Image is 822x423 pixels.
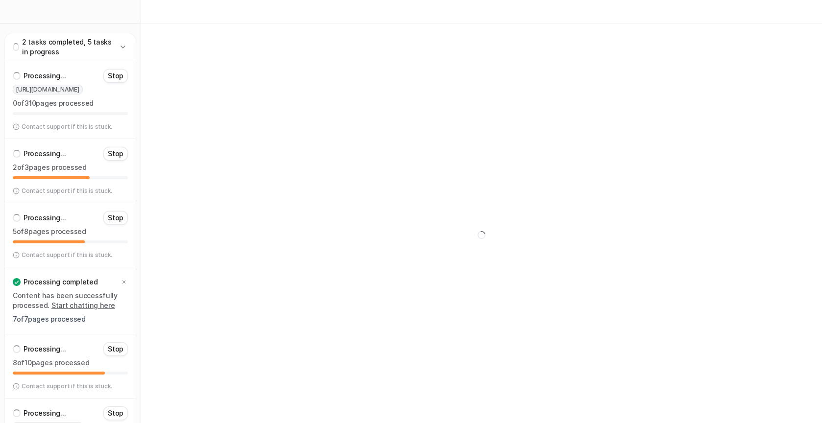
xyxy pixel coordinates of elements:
p: Contact support if this is stuck. [22,251,112,259]
p: Contact support if this is stuck. [22,123,112,131]
p: Contact support if this is stuck. [22,382,112,390]
p: Stop [108,213,123,223]
p: Processing... [24,213,66,223]
p: 2 tasks completed, 5 tasks in progress [22,37,118,57]
p: Stop [108,71,123,81]
span: [URL][DOMAIN_NAME] [13,85,83,94]
p: 5 of 8 pages processed [13,227,128,236]
p: 0 of 310 pages processed [13,98,128,108]
p: Stop [108,149,123,159]
button: Stop [103,147,128,161]
p: Stop [108,408,123,418]
p: 8 of 10 pages processed [13,358,128,368]
button: Stop [103,406,128,420]
button: Stop [103,69,128,83]
button: Stop [103,211,128,225]
p: Content has been successfully processed. [13,291,128,310]
p: Processing... [24,149,66,159]
p: Processing... [24,344,66,354]
p: 2 of 3 pages processed [13,163,128,172]
p: Contact support if this is stuck. [22,187,112,195]
p: Processing... [24,408,66,418]
button: Stop [103,342,128,356]
p: 7 of 7 pages processed [13,314,128,324]
a: Chat [4,29,137,43]
p: Processing completed [24,277,97,287]
p: Processing... [24,71,66,81]
a: Start chatting here [51,301,115,309]
p: Stop [108,344,123,354]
